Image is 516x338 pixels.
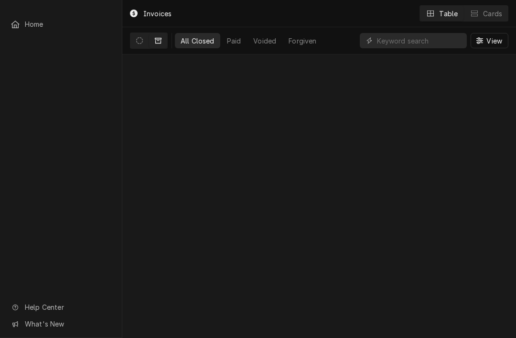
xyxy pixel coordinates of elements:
a: Go to What's New [6,316,116,332]
span: Home [25,19,111,29]
button: View [471,33,508,48]
div: Voided [253,36,276,46]
span: What's New [25,319,110,329]
a: Go to Help Center [6,299,116,315]
div: Paid [227,36,241,46]
a: Home [6,16,116,32]
div: Table [439,9,458,19]
div: Cards [483,9,502,19]
span: Help Center [25,302,110,312]
input: Keyword search [377,33,462,48]
span: View [484,36,504,46]
div: Forgiven [289,36,316,46]
div: All Closed [181,36,215,46]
